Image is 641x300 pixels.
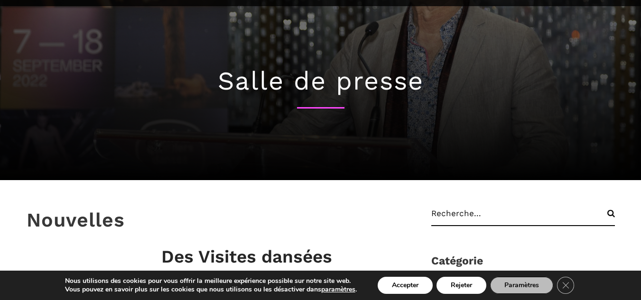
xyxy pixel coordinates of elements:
button: Accepter [378,277,433,294]
button: Paramètres [490,277,553,294]
button: Close GDPR Cookie Banner [557,277,574,294]
button: Rejeter [437,277,486,294]
input: Recherche... [431,209,615,226]
h1: Catégorie [431,255,483,275]
button: paramètres [321,285,355,294]
p: Vous pouvez en savoir plus sur les cookies que nous utilisons ou les désactiver dans . [65,285,357,294]
p: Nous utilisons des cookies pour vous offrir la meilleure expérience possible sur notre site web. [65,277,357,285]
h1: Salle de presse [27,66,615,97]
h3: Nouvelles [27,209,125,232]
